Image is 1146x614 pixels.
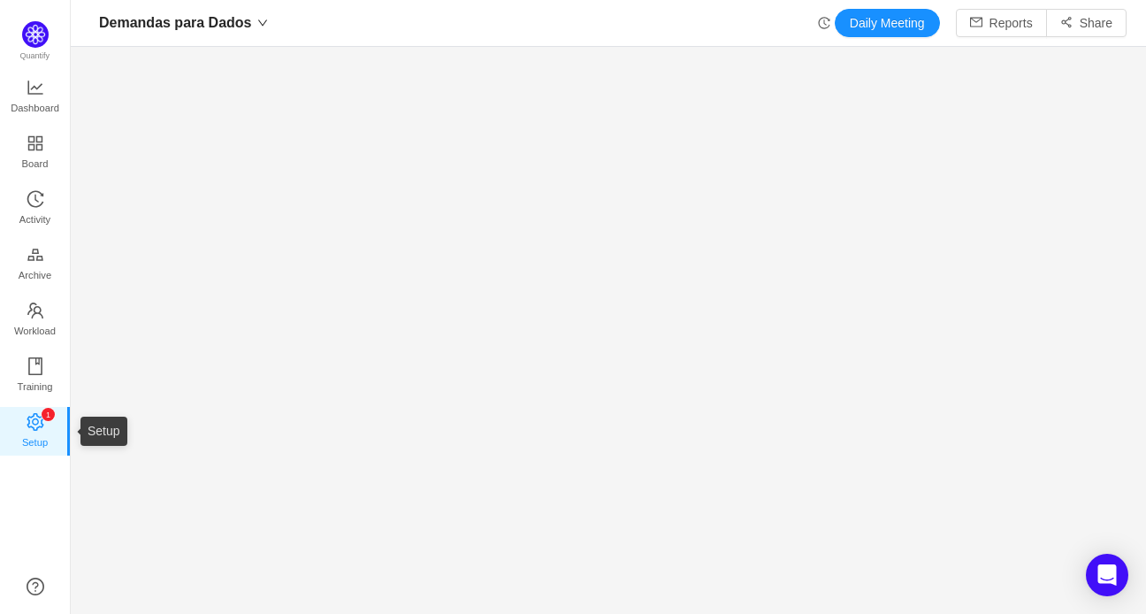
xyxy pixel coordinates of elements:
[1046,9,1127,37] button: icon: share-altShare
[27,358,44,394] a: Training
[27,80,44,115] a: Dashboard
[257,18,268,28] i: icon: down
[27,79,44,96] i: icon: line-chart
[22,146,49,181] span: Board
[27,578,44,595] a: icon: question-circle
[17,369,52,404] span: Training
[42,408,55,421] sup: 1
[835,9,940,37] button: Daily Meeting
[27,191,44,226] a: Activity
[27,247,44,282] a: Archive
[27,414,44,449] a: icon: settingSetup
[27,190,44,208] i: icon: history
[14,313,56,349] span: Workload
[27,303,44,338] a: Workload
[27,134,44,152] i: icon: appstore
[22,21,49,48] img: Quantify
[27,413,44,431] i: icon: setting
[1086,554,1128,596] div: Open Intercom Messenger
[22,425,48,460] span: Setup
[27,357,44,375] i: icon: book
[11,90,59,126] span: Dashboard
[27,135,44,171] a: Board
[20,51,50,60] span: Quantify
[19,257,51,293] span: Archive
[19,202,50,237] span: Activity
[818,17,830,29] i: icon: history
[956,9,1047,37] button: icon: mailReports
[99,9,252,37] span: Demandas para Dados
[27,302,44,319] i: icon: team
[45,408,50,421] p: 1
[27,246,44,264] i: icon: gold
